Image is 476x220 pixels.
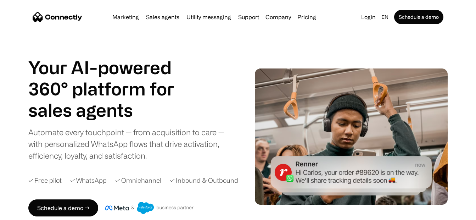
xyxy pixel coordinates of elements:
h1: sales agents [28,99,191,121]
h1: Your AI-powered 360° platform for [28,57,191,99]
div: Company [265,12,291,22]
div: en [381,12,388,22]
div: ✓ Free pilot [28,176,62,185]
a: Pricing [295,14,319,20]
a: Schedule a demo [394,10,443,24]
div: 1 of 4 [28,99,191,121]
div: ✓ Omnichannel [115,176,161,185]
img: Meta and Salesforce business partner badge. [105,202,194,214]
div: ✓ WhatsApp [70,176,107,185]
ul: Language list [14,208,43,218]
aside: Language selected: English [7,207,43,218]
a: Sales agents [143,14,182,20]
a: home [33,12,82,22]
a: Marketing [110,14,142,20]
div: Company [263,12,293,22]
div: ✓ Inbound & Outbound [170,176,238,185]
a: Login [358,12,379,22]
a: Schedule a demo → [28,199,98,216]
a: Support [235,14,262,20]
a: Utility messaging [184,14,234,20]
div: Automate every touchpoint — from acquisition to care — with personalized WhatsApp flows that driv... [28,126,235,161]
div: carousel [28,99,191,121]
div: en [379,12,393,22]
